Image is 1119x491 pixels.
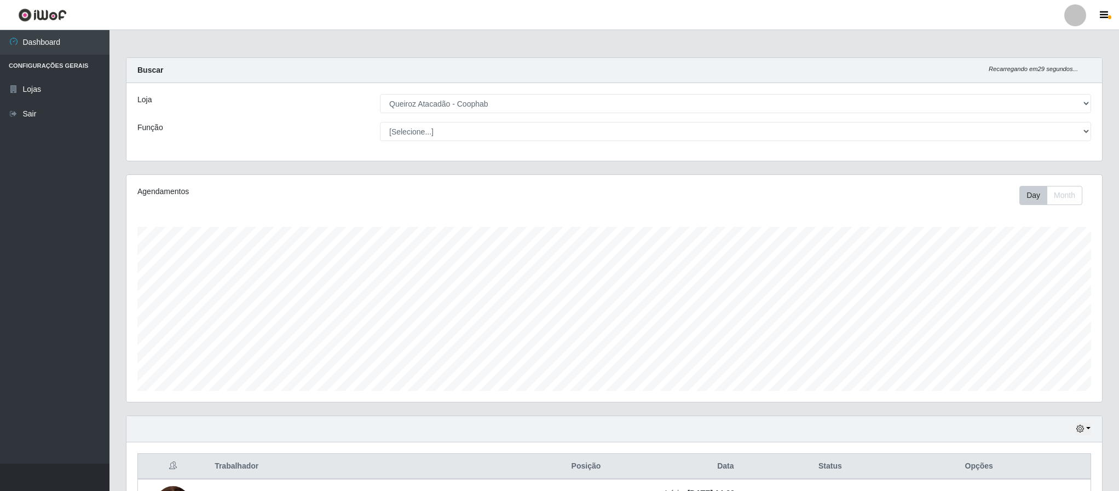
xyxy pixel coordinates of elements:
img: CoreUI Logo [18,8,67,22]
div: First group [1019,186,1082,205]
div: Toolbar with button groups [1019,186,1091,205]
label: Função [137,122,163,133]
button: Month [1047,186,1082,205]
th: Trabalhador [208,454,514,480]
th: Opções [867,454,1091,480]
label: Loja [137,94,152,106]
strong: Buscar [137,66,163,74]
button: Day [1019,186,1047,205]
i: Recarregando em 29 segundos... [989,66,1078,72]
th: Posição [514,454,658,480]
th: Status [793,454,867,480]
th: Data [658,454,793,480]
div: Agendamentos [137,186,525,197]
